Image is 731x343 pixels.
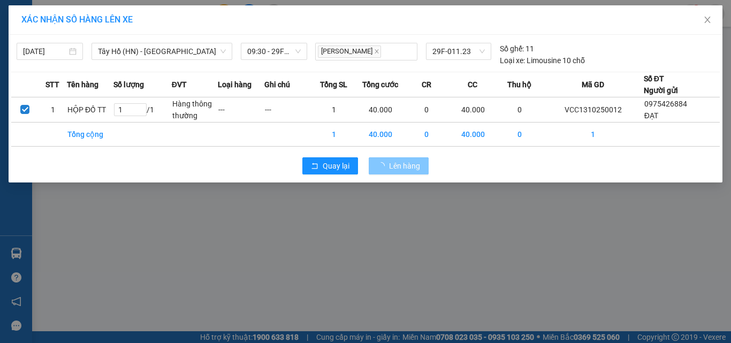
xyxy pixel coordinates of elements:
span: Tổng SL [320,79,347,90]
td: HỘP ĐỒ TT [67,97,113,123]
td: 40.000 [357,97,403,123]
td: 1 [311,97,357,123]
span: Website [100,57,125,65]
span: Tổng cước [362,79,398,90]
span: Tây Hồ (HN) - Thanh Hóa [98,43,226,59]
td: 1 [543,123,644,147]
span: Loại xe: [500,55,525,66]
span: 29F-011.23 [432,43,485,59]
span: Tên hàng [67,79,98,90]
span: STT [45,79,59,90]
td: 0 [403,97,450,123]
span: CC [468,79,477,90]
img: logo [10,17,60,67]
input: 13/10/2025 [23,45,67,57]
td: 0 [403,123,450,147]
span: Ghi chú [264,79,290,90]
button: Close [692,5,722,35]
td: 0 [496,123,543,147]
span: Số ghế: [500,43,524,55]
span: Lên hàng [389,160,420,172]
td: 1 [311,123,357,147]
td: / 1 [113,97,172,123]
span: Loại hàng [218,79,252,90]
td: 0 [496,97,543,123]
td: Tổng cộng [67,123,113,147]
td: 1 [39,97,67,123]
div: 11 [500,43,534,55]
span: close [703,16,712,24]
td: --- [264,97,311,123]
span: rollback [311,162,318,171]
span: loading [377,162,389,170]
td: --- [218,97,264,123]
strong: PHIẾU GỬI HÀNG [104,32,191,43]
td: Hàng thông thường [172,97,218,123]
span: 09:30 - 29F-011.23 [247,43,301,59]
span: ĐVT [172,79,187,90]
strong: : [DOMAIN_NAME] [100,55,194,65]
strong: Hotline : 0889 23 23 23 [112,45,182,53]
span: close [374,49,379,54]
button: rollbackQuay lại [302,157,358,174]
strong: CÔNG TY TNHH VĨNH QUANG [74,18,220,29]
span: down [220,48,226,55]
div: Số ĐT Người gửi [644,73,678,96]
span: Thu hộ [507,79,531,90]
td: 40.000 [450,123,497,147]
td: VCC1310250012 [543,97,644,123]
span: Quay lại [323,160,349,172]
span: CR [422,79,431,90]
span: ĐẠT [644,111,658,120]
span: [PERSON_NAME] [318,45,381,58]
span: 0975426884 [644,100,687,108]
td: 40.000 [450,97,497,123]
span: Mã GD [582,79,604,90]
button: Lên hàng [369,157,429,174]
span: XÁC NHẬN SỐ HÀNG LÊN XE [21,14,133,25]
td: 40.000 [357,123,403,147]
div: Limousine 10 chỗ [500,55,585,66]
span: Số lượng [113,79,144,90]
